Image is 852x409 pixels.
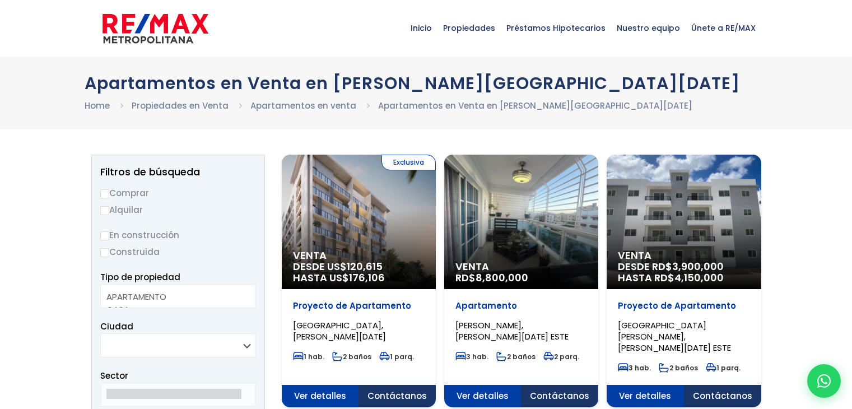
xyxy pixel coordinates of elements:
[444,385,522,407] span: Ver detalles
[611,11,686,45] span: Nuestro equipo
[100,245,256,259] label: Construida
[100,203,256,217] label: Alquilar
[706,363,741,373] span: 1 parq.
[455,300,587,312] p: Apartamento
[618,319,731,354] span: [GEOGRAPHIC_DATA][PERSON_NAME], [PERSON_NAME][DATE] ESTE
[455,319,569,342] span: [PERSON_NAME], [PERSON_NAME][DATE] ESTE
[293,352,324,361] span: 1 hab.
[100,206,109,215] input: Alquilar
[437,11,501,45] span: Propiedades
[100,189,109,198] input: Comprar
[618,272,749,283] span: HASTA RD$
[659,363,698,373] span: 2 baños
[379,352,414,361] span: 1 parq.
[672,259,724,273] span: 3,900,000
[85,100,110,111] a: Home
[100,228,256,242] label: En construcción
[476,271,528,285] span: 8,800,000
[455,352,488,361] span: 3 hab.
[332,352,371,361] span: 2 baños
[106,303,241,316] option: CASA
[293,250,425,261] span: Venta
[132,100,229,111] a: Propiedades en Venta
[100,166,256,178] h2: Filtros de búsqueda
[106,290,241,303] option: APARTAMENTO
[607,385,684,407] span: Ver detalles
[100,186,256,200] label: Comprar
[293,300,425,312] p: Proyecto de Apartamento
[618,261,749,283] span: DESDE RD$
[444,155,598,407] a: Venta RD$8,800,000 Apartamento [PERSON_NAME], [PERSON_NAME][DATE] ESTE 3 hab. 2 baños 2 parq. Ver...
[607,155,761,407] a: Venta DESDE RD$3,900,000 HASTA RD$4,150,000 Proyecto de Apartamento [GEOGRAPHIC_DATA][PERSON_NAME...
[686,11,761,45] span: Únete a RE/MAX
[521,385,598,407] span: Contáctanos
[618,300,749,312] p: Proyecto de Apartamento
[250,100,356,111] a: Apartamentos en venta
[293,319,386,342] span: [GEOGRAPHIC_DATA], [PERSON_NAME][DATE]
[501,11,611,45] span: Préstamos Hipotecarios
[349,271,385,285] span: 176,106
[684,385,761,407] span: Contáctanos
[378,100,692,111] a: Apartamentos en Venta en [PERSON_NAME][GEOGRAPHIC_DATA][DATE]
[543,352,579,361] span: 2 parq.
[455,261,587,272] span: Venta
[100,370,128,382] span: Sector
[405,11,437,45] span: Inicio
[674,271,724,285] span: 4,150,000
[100,271,180,283] span: Tipo de propiedad
[100,320,133,332] span: Ciudad
[359,385,436,407] span: Contáctanos
[618,250,749,261] span: Venta
[347,259,383,273] span: 120,615
[282,155,436,407] a: Exclusiva Venta DESDE US$120,615 HASTA US$176,106 Proyecto de Apartamento [GEOGRAPHIC_DATA], [PER...
[100,248,109,257] input: Construida
[381,155,436,170] span: Exclusiva
[496,352,536,361] span: 2 baños
[100,231,109,240] input: En construcción
[282,385,359,407] span: Ver detalles
[293,261,425,283] span: DESDE US$
[455,271,528,285] span: RD$
[293,272,425,283] span: HASTA US$
[103,12,208,45] img: remax-metropolitana-logo
[618,363,651,373] span: 3 hab.
[85,73,768,93] h1: Apartamentos en Venta en [PERSON_NAME][GEOGRAPHIC_DATA][DATE]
